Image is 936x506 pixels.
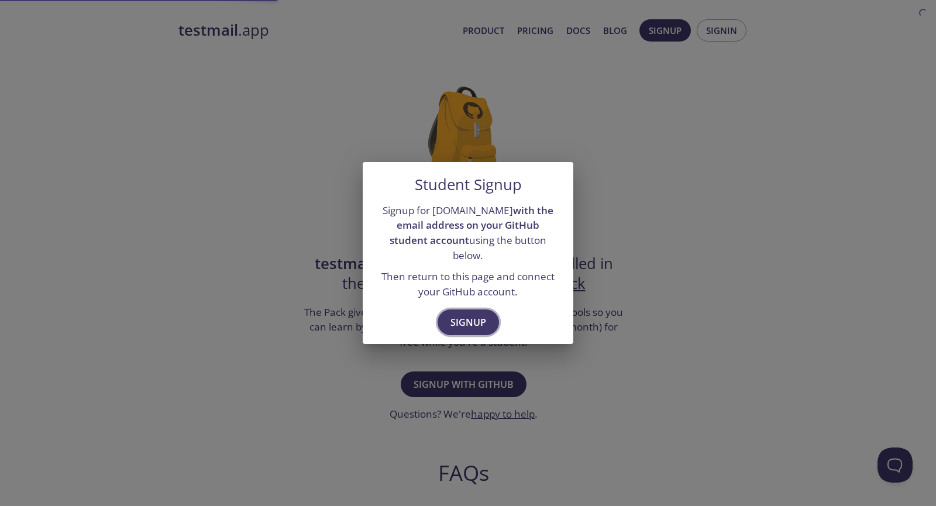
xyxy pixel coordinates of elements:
strong: with the email address on your GitHub student account [390,204,553,247]
p: Signup for [DOMAIN_NAME] using the button below. [377,203,559,263]
button: Signup [438,309,499,335]
span: Signup [450,314,486,331]
h5: Student Signup [415,176,522,194]
p: Then return to this page and connect your GitHub account. [377,269,559,299]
